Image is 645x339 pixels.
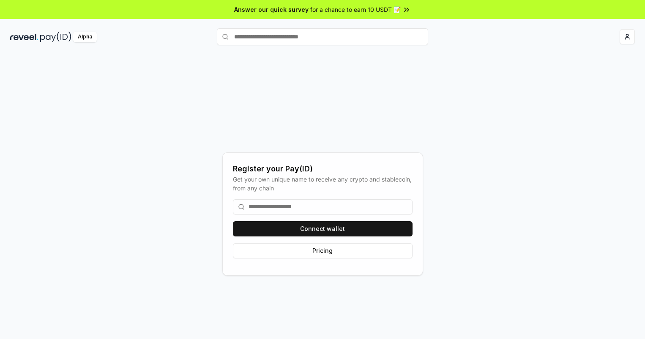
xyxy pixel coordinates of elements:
span: Answer our quick survey [234,5,309,14]
button: Pricing [233,243,413,258]
div: Get your own unique name to receive any crypto and stablecoin, from any chain [233,175,413,193]
span: for a chance to earn 10 USDT 📝 [310,5,401,14]
div: Alpha [73,32,97,42]
div: Register your Pay(ID) [233,163,413,175]
button: Connect wallet [233,221,413,236]
img: reveel_dark [10,32,38,42]
img: pay_id [40,32,71,42]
